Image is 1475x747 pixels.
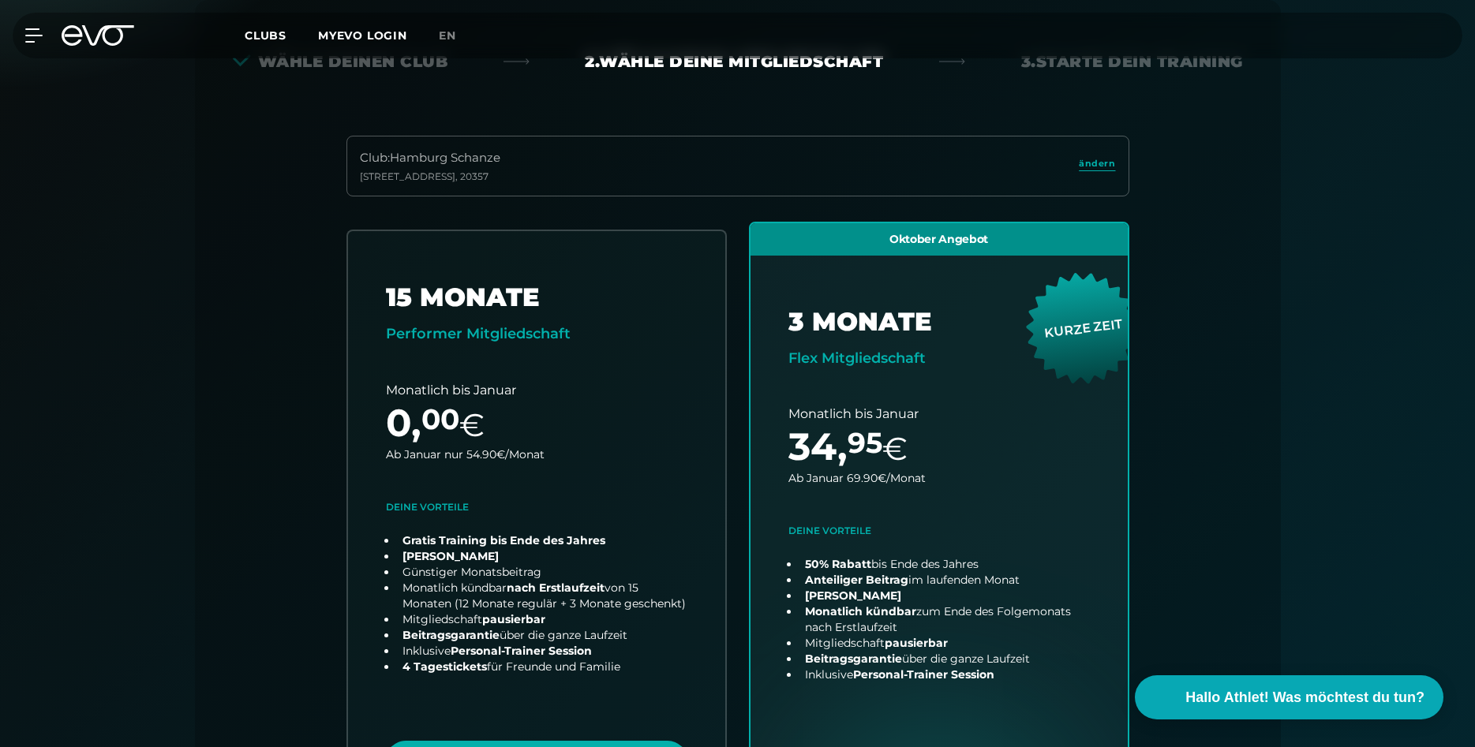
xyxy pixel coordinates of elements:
a: MYEVO LOGIN [318,28,407,43]
div: [STREET_ADDRESS] , 20357 [360,170,500,183]
span: en [439,28,456,43]
a: ändern [1079,157,1115,175]
span: Clubs [245,28,286,43]
a: en [439,27,475,45]
a: Clubs [245,28,318,43]
button: Hallo Athlet! Was möchtest du tun? [1135,675,1443,719]
div: Club : Hamburg Schanze [360,149,500,167]
span: Hallo Athlet! Was möchtest du tun? [1185,687,1424,708]
span: ändern [1079,157,1115,170]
